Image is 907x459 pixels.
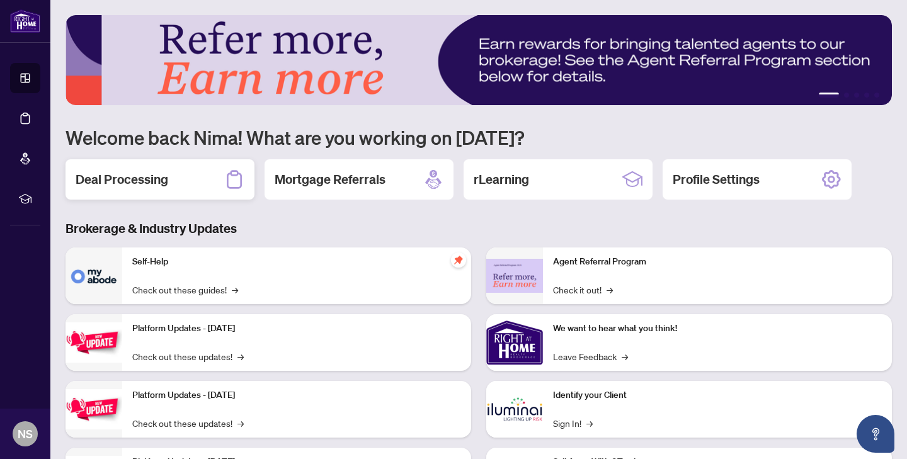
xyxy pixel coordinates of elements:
[18,425,33,443] span: NS
[451,252,466,268] span: pushpin
[474,171,529,188] h2: rLearning
[66,322,122,362] img: Platform Updates - July 21, 2025
[237,349,244,363] span: →
[486,314,543,371] img: We want to hear what you think!
[486,381,543,438] img: Identify your Client
[854,93,859,98] button: 3
[132,255,461,269] p: Self-Help
[553,283,613,297] a: Check it out!→
[622,349,628,363] span: →
[553,388,882,402] p: Identify your Client
[553,416,593,430] a: Sign In!→
[844,93,849,98] button: 2
[132,416,244,430] a: Check out these updates!→
[553,255,882,269] p: Agent Referral Program
[66,125,892,149] h1: Welcome back Nima! What are you working on [DATE]?
[586,416,593,430] span: →
[673,171,760,188] h2: Profile Settings
[275,171,385,188] h2: Mortgage Referrals
[553,349,628,363] a: Leave Feedback→
[132,349,244,363] a: Check out these updates!→
[864,93,869,98] button: 4
[76,171,168,188] h2: Deal Processing
[486,259,543,293] img: Agent Referral Program
[66,220,892,237] h3: Brokerage & Industry Updates
[553,322,882,336] p: We want to hear what you think!
[66,247,122,304] img: Self-Help
[132,283,238,297] a: Check out these guides!→
[857,415,894,453] button: Open asap
[132,322,461,336] p: Platform Updates - [DATE]
[874,93,879,98] button: 5
[132,388,461,402] p: Platform Updates - [DATE]
[232,283,238,297] span: →
[66,15,892,105] img: Slide 0
[607,283,613,297] span: →
[10,9,40,33] img: logo
[819,93,839,98] button: 1
[66,389,122,429] img: Platform Updates - July 8, 2025
[237,416,244,430] span: →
